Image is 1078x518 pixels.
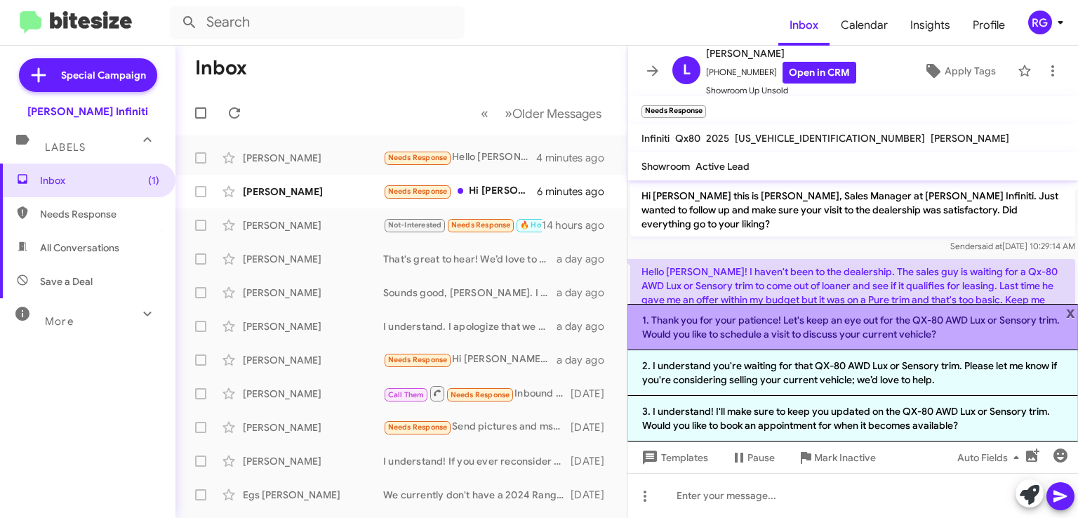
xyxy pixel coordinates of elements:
span: Active Lead [696,160,750,173]
span: « [481,105,488,122]
div: I understand! If you ever reconsider or want to discuss selling your QX80, feel free to reach out... [383,454,571,468]
span: Apply Tags [945,58,996,84]
p: Hello [PERSON_NAME]! I haven't been to the dealership. The sales guy is waiting for a Qx-80 AWD L... [630,259,1075,326]
li: 2. I understand you're waiting for that QX-80 AWD Lux or Sensory trim. Please let me know if you'... [627,350,1078,396]
div: Send pictures and msrp and apr. Please [383,419,571,435]
span: L [683,59,691,81]
span: [US_VEHICLE_IDENTIFICATION_NUMBER] [735,132,925,145]
span: Showroom Up Unsold [706,84,856,98]
span: Labels [45,141,86,154]
button: Previous [472,99,497,128]
div: Inbound Call [383,385,571,402]
div: RG [1028,11,1052,34]
div: [PERSON_NAME] [243,252,383,266]
div: Sounds good, [PERSON_NAME]. I will check my inventory and see if there is anything like that. [383,286,557,300]
span: Needs Response [388,153,448,162]
span: Needs Response [40,207,159,221]
div: [PERSON_NAME] [243,454,383,468]
div: Egs [PERSON_NAME] [243,488,383,502]
div: I understand. I apologize that we could not come to a deal. [383,319,557,333]
span: Not-Interested [388,220,442,230]
span: 🔥 Hot [520,220,544,230]
div: a day ago [557,252,615,266]
div: a day ago [557,319,615,333]
span: (1) [148,173,159,187]
div: [PERSON_NAME] Infiniti [27,105,148,119]
span: x [1066,304,1075,321]
div: 14 hours ago [542,218,615,232]
nav: Page navigation example [473,99,610,128]
div: 6 minutes ago [537,185,615,199]
div: That's great to hear! We’d love to discuss your vehicle further. When would you be available to v... [383,252,557,266]
div: [PERSON_NAME] [243,218,383,232]
a: Insights [899,5,961,46]
span: said at [978,241,1002,251]
a: Calendar [830,5,899,46]
span: Infiniti [641,132,670,145]
button: Pause [719,445,786,470]
span: Needs Response [388,423,448,432]
li: 3. I understand! I'll make sure to keep you updated on the QX-80 AWD Lux or Sensory trim. Would y... [627,396,1078,441]
button: Apply Tags [907,58,1011,84]
div: [PERSON_NAME] [243,387,383,401]
button: RG [1016,11,1063,34]
span: [PHONE_NUMBER] [706,62,856,84]
a: Special Campaign [19,58,157,92]
div: [DATE] [571,387,615,401]
button: Mark Inactive [786,445,887,470]
div: [PERSON_NAME] [243,319,383,333]
div: Hello [PERSON_NAME]! I haven't been to the dealership. The sales guy is waiting for a Qx-80 AWD L... [383,150,536,166]
span: Needs Response [451,390,510,399]
span: Templates [639,445,708,470]
button: Next [496,99,610,128]
div: [DATE] [571,454,615,468]
span: » [505,105,512,122]
div: [DATE] [571,488,615,502]
span: All Conversations [40,241,119,255]
span: Sender [DATE] 10:29:14 AM [950,241,1075,251]
span: More [45,315,74,328]
span: Needs Response [388,187,448,196]
span: Mark Inactive [814,445,876,470]
span: Showroom [641,160,690,173]
span: [PERSON_NAME] [931,132,1009,145]
a: Profile [961,5,1016,46]
span: Inbox [40,173,159,187]
small: Needs Response [641,105,706,118]
div: Hi [PERSON_NAME]! I'm [PERSON_NAME]'s wife, [PERSON_NAME]. Please feel free to reach out to my hu... [383,183,537,199]
span: Older Messages [512,106,601,121]
span: Save a Deal [40,274,93,288]
h1: Inbox [195,57,247,79]
span: Special Campaign [61,68,146,82]
span: Call Them [388,390,425,399]
li: 1. Thank you for your patience! Let's keep an eye out for the QX-80 AWD Lux or Sensory trim. Woul... [627,304,1078,350]
span: 2025 [706,132,729,145]
div: Hi [PERSON_NAME]. To be honest. I won't trade or buy anything from yalls dealership again. [PERSO... [383,352,557,368]
div: a day ago [557,286,615,300]
div: [PERSON_NAME] [243,185,383,199]
div: [PERSON_NAME] [243,151,383,165]
a: Open in CRM [783,62,856,84]
div: [DATE] [571,420,615,434]
p: Hi [PERSON_NAME] this is [PERSON_NAME], Sales Manager at [PERSON_NAME] Infiniti. Just wanted to f... [630,183,1075,237]
div: [PERSON_NAME] [243,353,383,367]
button: Templates [627,445,719,470]
span: Auto Fields [957,445,1025,470]
div: [PERSON_NAME] [243,286,383,300]
div: We currently don't have a 2024 Range Rover Sport in stock, but I can help you find one. Would you... [383,488,571,502]
span: [PERSON_NAME] [706,45,856,62]
button: Auto Fields [946,445,1036,470]
div: 4 minutes ago [536,151,615,165]
span: Needs Response [388,355,448,364]
span: Pause [747,445,775,470]
div: [PERSON_NAME] [243,420,383,434]
a: Inbox [778,5,830,46]
input: Search [170,6,465,39]
div: We missed our icecream [383,217,542,233]
span: Qx80 [675,132,700,145]
div: a day ago [557,353,615,367]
